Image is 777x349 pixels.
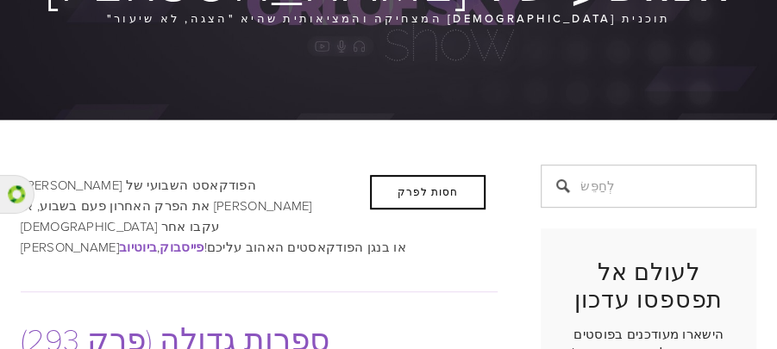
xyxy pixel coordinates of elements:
font: לעולם אל תפספסו עדכון [574,255,723,315]
input: לְחַפֵּשׂ [541,165,756,208]
font: ביוטיוב [119,238,157,257]
font: או בנגן הפודקאסטים האהוב עליכם! [204,238,405,256]
font: , [157,238,160,256]
font: תוכנית [DEMOGRAPHIC_DATA] המצחיקה והמציאותית שהיא "הצגה, לא שיעור" [107,10,671,26]
a: ביוטיוב [119,238,157,256]
div: חסות לפרק [370,175,486,209]
font: הפודקאסט השבועי של [PERSON_NAME]! [PERSON_NAME] את הפרק האחרון פעם בשבוע, או עקבו אחר [DEMOGRAPHI... [21,176,316,256]
a: פייסבוק [160,238,204,256]
font: חסות לפרק [398,184,458,199]
font: פייסבוק [160,238,204,257]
